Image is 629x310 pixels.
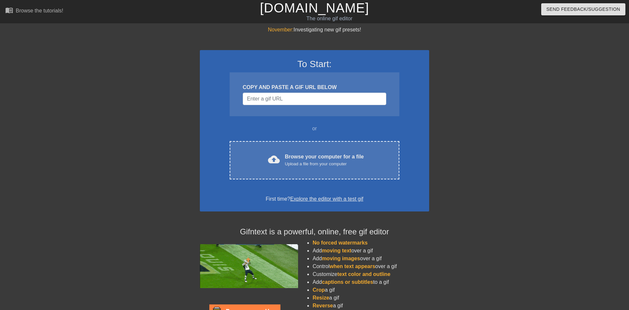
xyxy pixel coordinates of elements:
[200,227,429,237] h4: Gifntext is a powerful, online, free gif editor
[313,286,429,294] li: a gif
[313,294,429,302] li: a gif
[322,279,373,285] span: captions or subtitles
[290,196,363,202] a: Explore the editor with a test gif
[213,15,446,23] div: The online gif editor
[208,195,421,203] div: First time?
[260,1,369,15] a: [DOMAIN_NAME]
[208,59,421,70] h3: To Start:
[243,83,386,91] div: COPY AND PASTE A GIF URL BELOW
[217,125,412,133] div: or
[200,244,298,288] img: football_small.gif
[5,6,63,16] a: Browse the tutorials!
[322,248,352,253] span: moving text
[313,263,429,270] li: Control over a gif
[200,26,429,34] div: Investigating new gif presets!
[313,302,429,310] li: a gif
[313,255,429,263] li: Add over a gif
[313,240,368,246] span: No forced watermarks
[313,278,429,286] li: Add to a gif
[5,6,13,14] span: menu_book
[337,271,391,277] span: text color and outline
[268,154,280,165] span: cloud_upload
[313,295,329,301] span: Resize
[541,3,625,15] button: Send Feedback/Suggestion
[285,161,364,167] div: Upload a file from your computer
[313,247,429,255] li: Add over a gif
[313,287,325,293] span: Crop
[313,303,333,308] span: Reverse
[546,5,620,13] span: Send Feedback/Suggestion
[243,93,386,105] input: Username
[313,270,429,278] li: Customize
[285,153,364,167] div: Browse your computer for a file
[16,8,63,13] div: Browse the tutorials!
[322,256,360,261] span: moving images
[330,264,375,269] span: when text appears
[268,27,294,32] span: November:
